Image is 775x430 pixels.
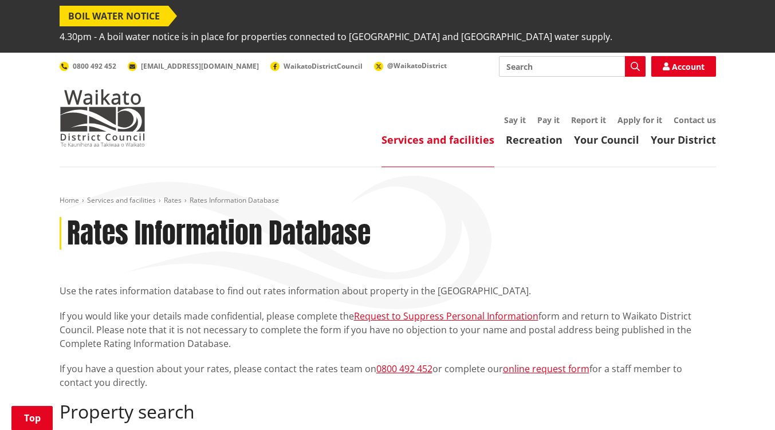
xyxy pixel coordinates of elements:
span: 0800 492 452 [73,61,116,71]
a: Request to Suppress Personal Information [354,310,538,322]
span: 4.30pm - A boil water notice is in place for properties connected to [GEOGRAPHIC_DATA] and [GEOGR... [60,26,612,47]
span: [EMAIL_ADDRESS][DOMAIN_NAME] [141,61,259,71]
a: Recreation [506,133,562,147]
a: Report it [571,115,606,125]
h2: Property search [60,401,716,423]
p: If you would like your details made confidential, please complete the form and return to Waikato ... [60,309,716,350]
a: online request form [503,362,589,375]
a: Apply for it [617,115,662,125]
a: Services and facilities [87,195,156,205]
h1: Rates Information Database [67,217,371,250]
p: If you have a question about your rates, please contact the rates team on or complete our for a s... [60,362,716,389]
a: Rates [164,195,182,205]
span: @WaikatoDistrict [387,61,447,70]
img: Waikato District Council - Te Kaunihera aa Takiwaa o Waikato [60,89,145,147]
nav: breadcrumb [60,196,716,206]
span: Rates Information Database [190,195,279,205]
a: Home [60,195,79,205]
span: WaikatoDistrictCouncil [284,61,363,71]
a: Top [11,406,53,430]
input: Search input [499,56,646,77]
a: Services and facilities [381,133,494,147]
a: Say it [504,115,526,125]
a: Pay it [537,115,560,125]
a: WaikatoDistrictCouncil [270,61,363,71]
a: @WaikatoDistrict [374,61,447,70]
a: Account [651,56,716,77]
p: Use the rates information database to find out rates information about property in the [GEOGRAPHI... [60,284,716,298]
a: 0800 492 452 [60,61,116,71]
a: Your District [651,133,716,147]
span: BOIL WATER NOTICE [60,6,168,26]
a: Contact us [674,115,716,125]
a: Your Council [574,133,639,147]
a: [EMAIL_ADDRESS][DOMAIN_NAME] [128,61,259,71]
a: 0800 492 452 [376,362,432,375]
